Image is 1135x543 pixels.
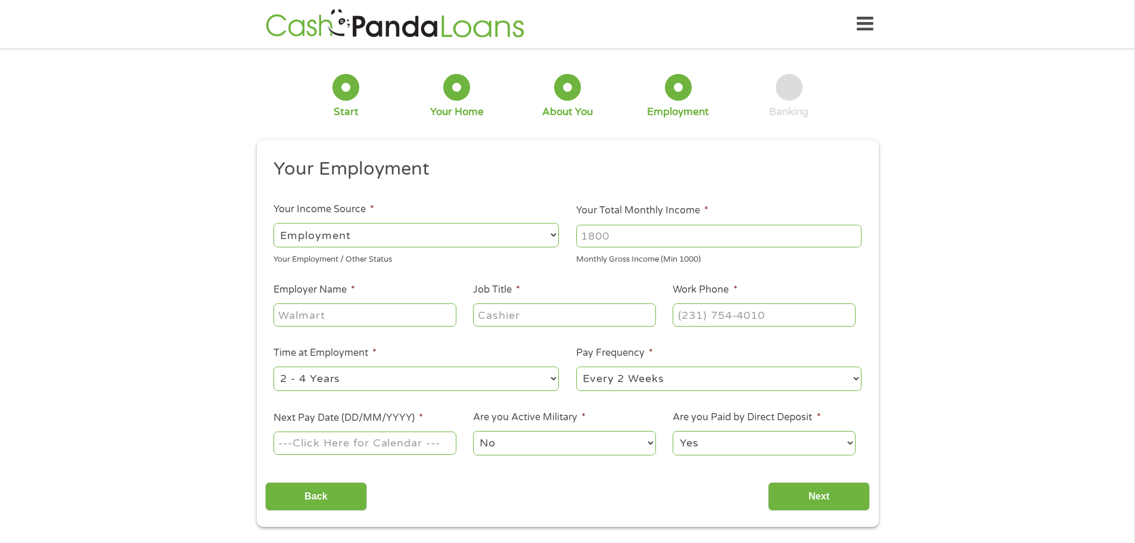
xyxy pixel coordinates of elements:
div: About You [542,106,593,119]
label: Your Total Monthly Income [576,204,708,217]
label: Time at Employment [273,347,377,359]
h2: Your Employment [273,157,853,181]
label: Next Pay Date (DD/MM/YYYY) [273,412,423,424]
label: Are you Active Military [473,411,586,424]
label: Are you Paid by Direct Deposit [673,411,820,424]
input: Cashier [473,303,655,326]
input: ---Click Here for Calendar --- [273,432,456,454]
div: Banking [769,106,809,119]
div: Employment [647,106,709,119]
label: Job Title [473,284,520,296]
img: GetLoanNow Logo [262,7,528,41]
input: Walmart [273,303,456,326]
label: Work Phone [673,284,737,296]
div: Monthly Gross Income (Min 1000) [576,250,862,266]
div: Start [334,106,359,119]
input: Next [768,482,870,511]
label: Pay Frequency [576,347,653,359]
input: Back [265,482,367,511]
label: Employer Name [273,284,355,296]
div: Your Home [430,106,484,119]
input: (231) 754-4010 [673,303,855,326]
input: 1800 [576,225,862,247]
div: Your Employment / Other Status [273,250,559,266]
label: Your Income Source [273,203,374,216]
